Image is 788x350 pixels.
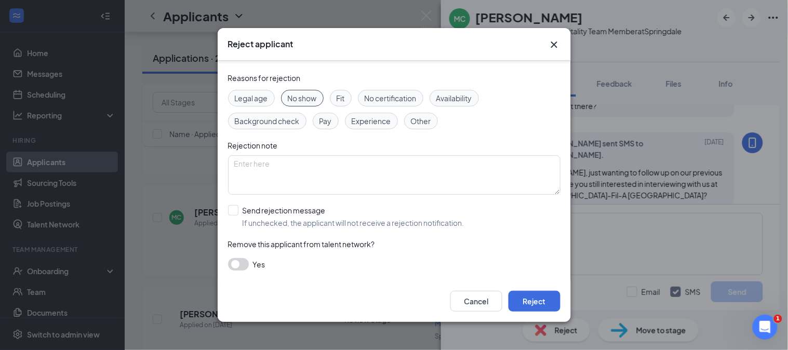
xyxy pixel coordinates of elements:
[228,141,278,150] span: Rejection note
[774,315,782,323] span: 1
[228,239,375,249] span: Remove this applicant from talent network?
[509,291,560,312] button: Reject
[235,115,300,127] span: Background check
[337,92,345,104] span: Fit
[235,92,268,104] span: Legal age
[253,258,265,271] span: Yes
[753,315,778,340] iframe: Intercom live chat
[288,92,317,104] span: No show
[228,38,293,50] h3: Reject applicant
[365,92,417,104] span: No certification
[411,115,431,127] span: Other
[548,38,560,51] svg: Cross
[450,291,502,312] button: Cancel
[436,92,472,104] span: Availability
[319,115,332,127] span: Pay
[228,73,301,83] span: Reasons for rejection
[548,38,560,51] button: Close
[352,115,391,127] span: Experience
